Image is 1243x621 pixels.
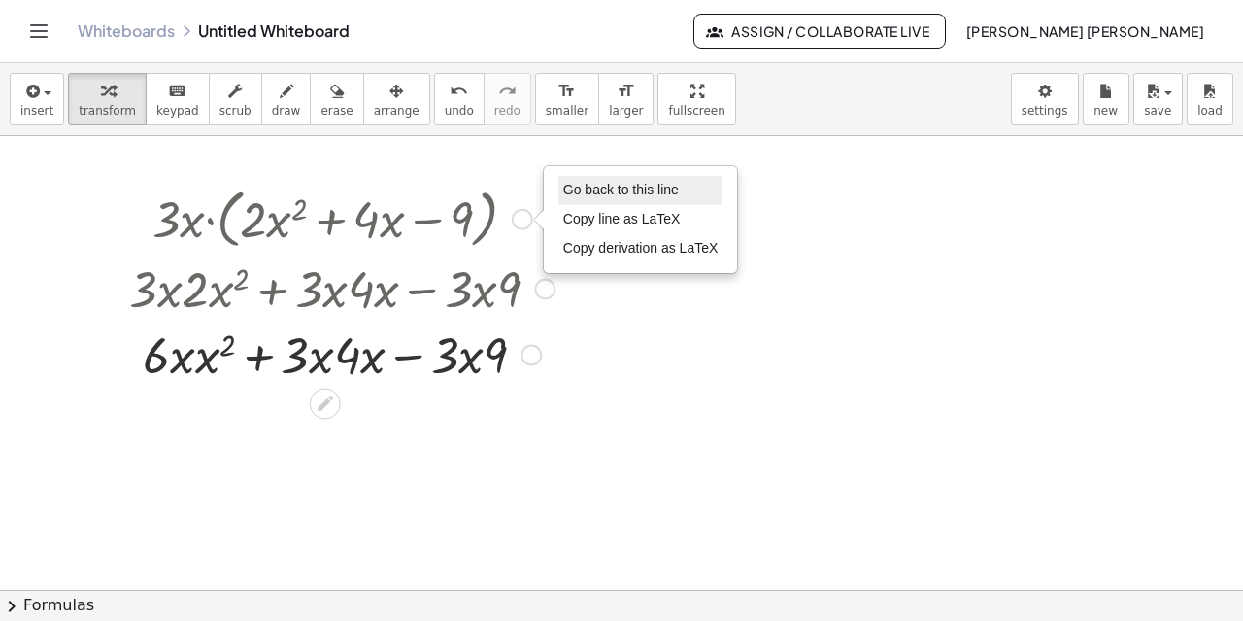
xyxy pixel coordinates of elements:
[209,73,262,125] button: scrub
[261,73,312,125] button: draw
[450,80,468,103] i: undo
[168,80,186,103] i: keyboard
[310,388,341,419] div: Edit math
[219,104,252,118] span: scrub
[156,104,199,118] span: keypad
[657,73,735,125] button: fullscreen
[598,73,654,125] button: format_sizelarger
[1144,104,1171,118] span: save
[668,104,724,118] span: fullscreen
[1187,73,1233,125] button: load
[1133,73,1183,125] button: save
[693,14,947,49] button: Assign / Collaborate Live
[310,73,363,125] button: erase
[78,21,175,41] a: Whiteboards
[1197,104,1223,118] span: load
[1011,73,1079,125] button: settings
[10,73,64,125] button: insert
[950,14,1220,49] button: [PERSON_NAME] [PERSON_NAME]
[1093,104,1118,118] span: new
[363,73,430,125] button: arrange
[23,16,54,47] button: Toggle navigation
[1022,104,1068,118] span: settings
[20,104,53,118] span: insert
[563,240,719,256] span: Copy derivation as LaTeX
[535,73,599,125] button: format_sizesmaller
[494,104,521,118] span: redo
[563,182,679,197] span: Go back to this line
[710,22,930,40] span: Assign / Collaborate Live
[434,73,485,125] button: undoundo
[557,80,576,103] i: format_size
[68,73,147,125] button: transform
[79,104,136,118] span: transform
[374,104,420,118] span: arrange
[445,104,474,118] span: undo
[1083,73,1129,125] button: new
[617,80,635,103] i: format_size
[546,104,588,118] span: smaller
[563,211,681,226] span: Copy line as LaTeX
[965,22,1204,40] span: [PERSON_NAME] [PERSON_NAME]
[609,104,643,118] span: larger
[146,73,210,125] button: keyboardkeypad
[272,104,301,118] span: draw
[320,104,353,118] span: erase
[484,73,531,125] button: redoredo
[498,80,517,103] i: redo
